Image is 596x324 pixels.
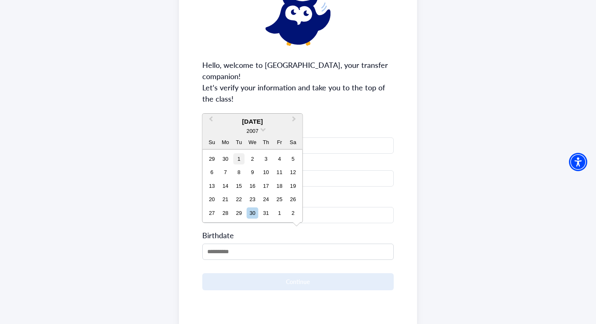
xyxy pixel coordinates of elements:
[247,180,258,192] div: Choose Wednesday, May 16th, 2007
[220,207,231,219] div: Choose Monday, May 28th, 2007
[287,194,298,205] div: Choose Saturday, May 26th, 2007
[260,137,271,148] div: Th
[288,115,302,128] button: Next Month
[247,137,258,148] div: We
[287,167,298,178] div: Choose Saturday, May 12th, 2007
[233,207,244,219] div: Choose Tuesday, May 29th, 2007
[260,153,271,164] div: Choose Thursday, May 3rd, 2007
[206,207,218,219] div: Choose Sunday, May 27th, 2007
[202,230,234,240] span: Birthdate
[220,153,231,164] div: Choose Monday, April 30th, 2007
[220,167,231,178] div: Choose Monday, May 7th, 2007
[287,137,298,148] div: Sa
[247,207,258,219] div: Choose Wednesday, May 30th, 2007
[206,180,218,192] div: Choose Sunday, May 13th, 2007
[206,194,218,205] div: Choose Sunday, May 20th, 2007
[260,207,271,219] div: Choose Thursday, May 31st, 2007
[233,137,244,148] div: Tu
[246,128,258,134] span: 2007
[274,167,285,178] div: Choose Friday, May 11th, 2007
[260,194,271,205] div: Choose Thursday, May 24th, 2007
[274,153,285,164] div: Choose Friday, May 4th, 2007
[220,137,231,148] div: Mo
[247,167,258,178] div: Choose Wednesday, May 9th, 2007
[206,153,218,164] div: Choose Sunday, April 29th, 2007
[206,137,218,148] div: Su
[287,180,298,192] div: Choose Saturday, May 19th, 2007
[206,167,218,178] div: Choose Sunday, May 6th, 2007
[274,137,285,148] div: Fr
[233,194,244,205] div: Choose Tuesday, May 22nd, 2007
[202,59,394,104] span: Hello, welcome to [GEOGRAPHIC_DATA], your transfer companion! Let's verify your information and t...
[274,180,285,192] div: Choose Friday, May 18th, 2007
[287,153,298,164] div: Choose Saturday, May 5th, 2007
[202,244,394,260] input: MM/DD/YYYY
[220,180,231,192] div: Choose Monday, May 14th, 2007
[274,194,285,205] div: Choose Friday, May 25th, 2007
[205,152,300,219] div: month 2007-05
[204,115,217,128] button: Previous Month
[203,117,303,127] div: [DATE]
[260,167,271,178] div: Choose Thursday, May 10th, 2007
[233,180,244,192] div: Choose Tuesday, May 15th, 2007
[233,153,244,164] div: Choose Tuesday, May 1st, 2007
[247,153,258,164] div: Choose Wednesday, May 2nd, 2007
[260,180,271,192] div: Choose Thursday, May 17th, 2007
[274,207,285,219] div: Choose Friday, June 1st, 2007
[287,207,298,219] div: Choose Saturday, June 2nd, 2007
[233,167,244,178] div: Choose Tuesday, May 8th, 2007
[220,194,231,205] div: Choose Monday, May 21st, 2007
[247,194,258,205] div: Choose Wednesday, May 23rd, 2007
[569,153,587,171] div: Accessibility Menu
